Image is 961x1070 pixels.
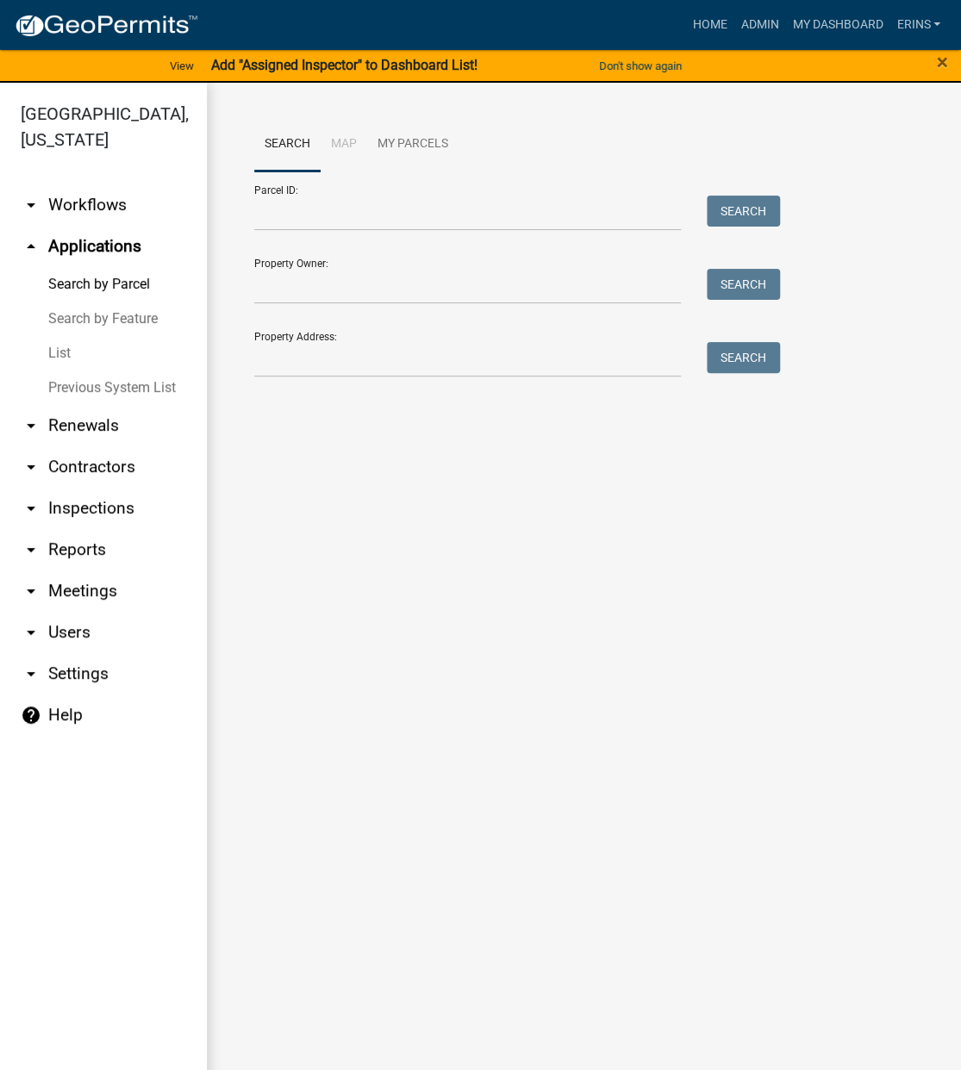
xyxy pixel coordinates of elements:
button: Close [937,52,948,72]
button: Search [707,269,780,300]
i: arrow_drop_down [21,498,41,519]
i: arrow_drop_down [21,622,41,643]
i: arrow_drop_down [21,581,41,601]
a: Admin [733,9,785,41]
i: arrow_drop_down [21,663,41,684]
a: My Dashboard [785,9,889,41]
strong: Add "Assigned Inspector" to Dashboard List! [211,57,477,73]
a: Search [254,117,321,172]
a: View [163,52,201,80]
i: arrow_drop_up [21,236,41,257]
i: arrow_drop_down [21,457,41,477]
button: Search [707,196,780,227]
i: arrow_drop_down [21,539,41,560]
button: Search [707,342,780,373]
a: My Parcels [367,117,459,172]
i: help [21,705,41,725]
button: Don't show again [592,52,689,80]
a: erins [889,9,947,41]
span: × [937,50,948,74]
a: Home [685,9,733,41]
i: arrow_drop_down [21,195,41,215]
i: arrow_drop_down [21,415,41,436]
